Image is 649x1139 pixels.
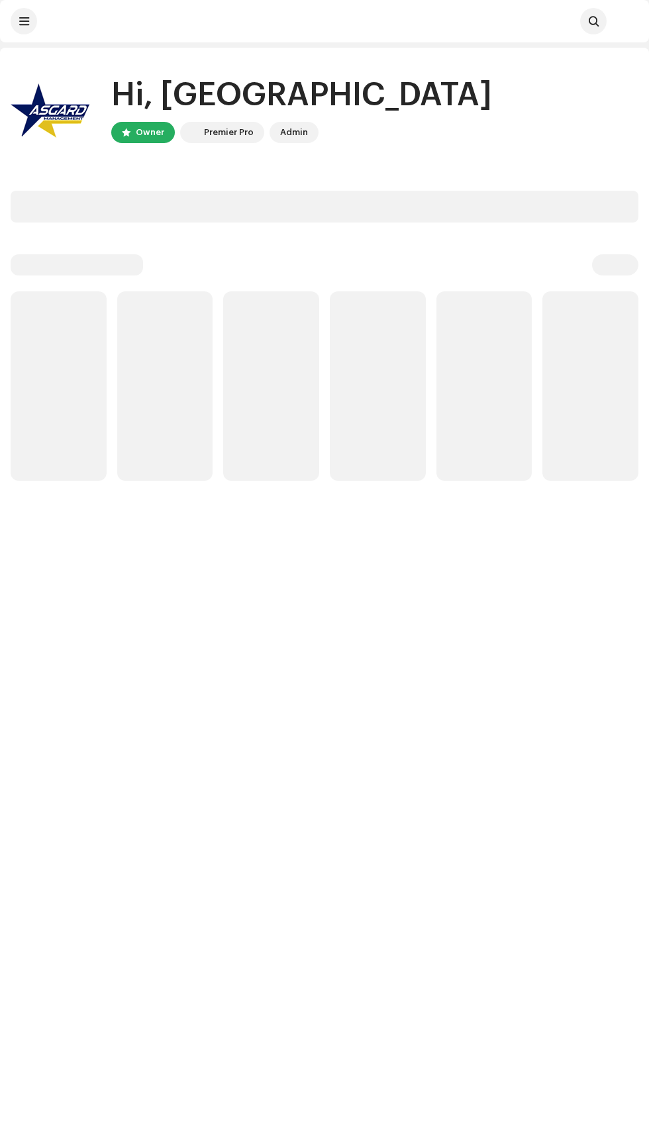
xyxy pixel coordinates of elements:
[111,74,492,117] div: Hi, [GEOGRAPHIC_DATA]
[204,124,254,140] div: Premier Pro
[183,124,199,140] img: 64f15ab7-a28a-4bb5-a164-82594ec98160
[11,69,90,148] img: 0edc1aea-7bde-415c-abb4-5ce3c9bccf64
[136,124,164,140] div: Owner
[612,8,638,34] img: 0edc1aea-7bde-415c-abb4-5ce3c9bccf64
[280,124,308,140] div: Admin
